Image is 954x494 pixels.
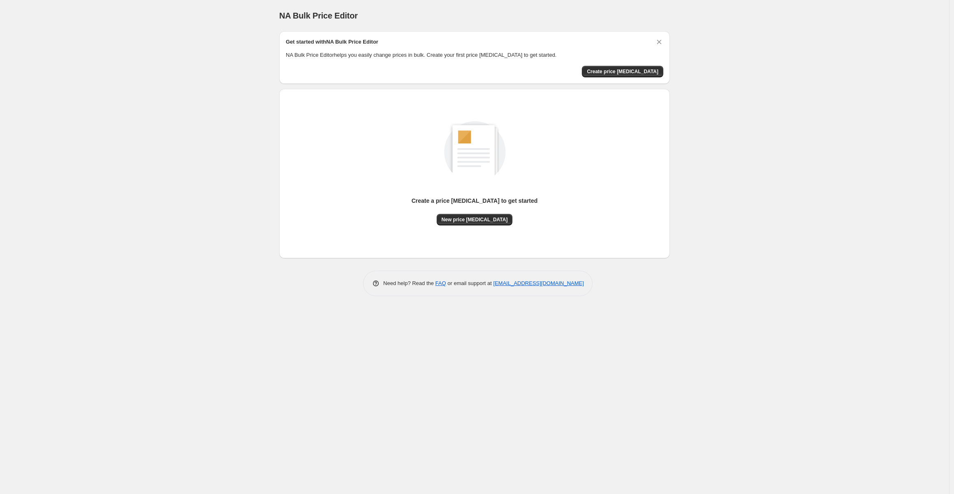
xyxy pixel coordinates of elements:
[437,214,513,225] button: New price [MEDICAL_DATA]
[435,280,446,286] a: FAQ
[383,280,435,286] span: Need help? Read the
[442,216,508,223] span: New price [MEDICAL_DATA]
[655,38,663,46] button: Dismiss card
[582,66,663,77] button: Create price change job
[286,38,378,46] h2: Get started with NA Bulk Price Editor
[279,11,358,20] span: NA Bulk Price Editor
[412,197,538,205] p: Create a price [MEDICAL_DATA] to get started
[587,68,658,75] span: Create price [MEDICAL_DATA]
[493,280,584,286] a: [EMAIL_ADDRESS][DOMAIN_NAME]
[286,51,663,59] p: NA Bulk Price Editor helps you easily change prices in bulk. Create your first price [MEDICAL_DAT...
[446,280,493,286] span: or email support at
